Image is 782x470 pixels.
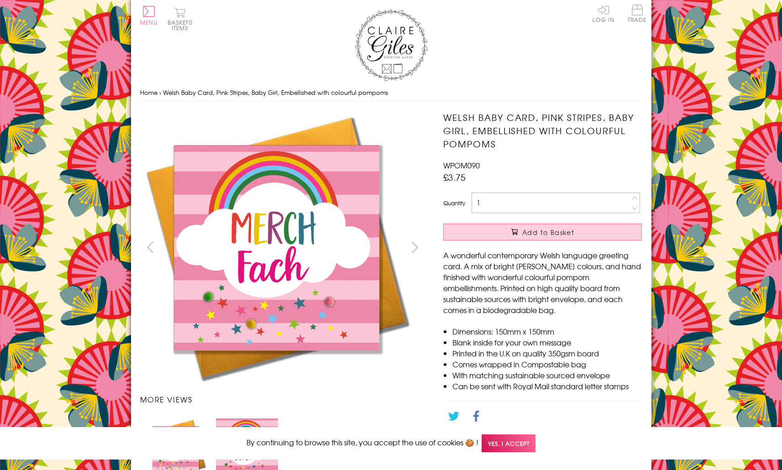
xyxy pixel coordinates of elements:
li: Blank inside for your own message [452,337,642,348]
h1: Welsh Baby Card, Pink Stripes, Baby Girl, Embellished with colourful pompoms [443,111,642,150]
span: Welsh Baby Card, Pink Stripes, Baby Girl, Embellished with colourful pompoms [163,88,388,97]
button: prev [140,237,161,257]
a: Log In [593,5,614,22]
span: 0 items [172,18,193,32]
span: Yes, I accept [482,434,535,452]
a: Home [140,88,157,97]
img: Claire Giles Greetings Cards [355,9,428,81]
p: A wonderful contemporary Welsh language greeting card. A mix of bright [PERSON_NAME] colours, and... [443,250,642,315]
button: Add to Basket [443,224,642,240]
span: WPOM090 [443,160,480,171]
nav: breadcrumbs [140,84,642,102]
a: Trade [628,5,647,24]
li: Dimensions: 150mm x 150mm [452,326,642,337]
li: Printed in the U.K on quality 350gsm board [452,348,642,359]
span: Add to Basket [522,228,574,237]
button: Menu [140,6,158,25]
li: With matching sustainable sourced envelope [452,370,642,381]
label: Quantity [443,199,465,207]
span: Trade [628,5,647,22]
li: Comes wrapped in Compostable bag [452,359,642,370]
button: Basket0 items [168,7,193,31]
span: £3.75 [443,171,466,183]
span: › [159,88,161,97]
button: next [404,237,425,257]
img: Welsh Baby Card, Pink Stripes, Baby Girl, Embellished with colourful pompoms [140,111,414,385]
h3: More views [140,394,425,405]
li: Can be sent with Royal Mail standard letter stamps [452,381,642,392]
span: Menu [140,18,158,26]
